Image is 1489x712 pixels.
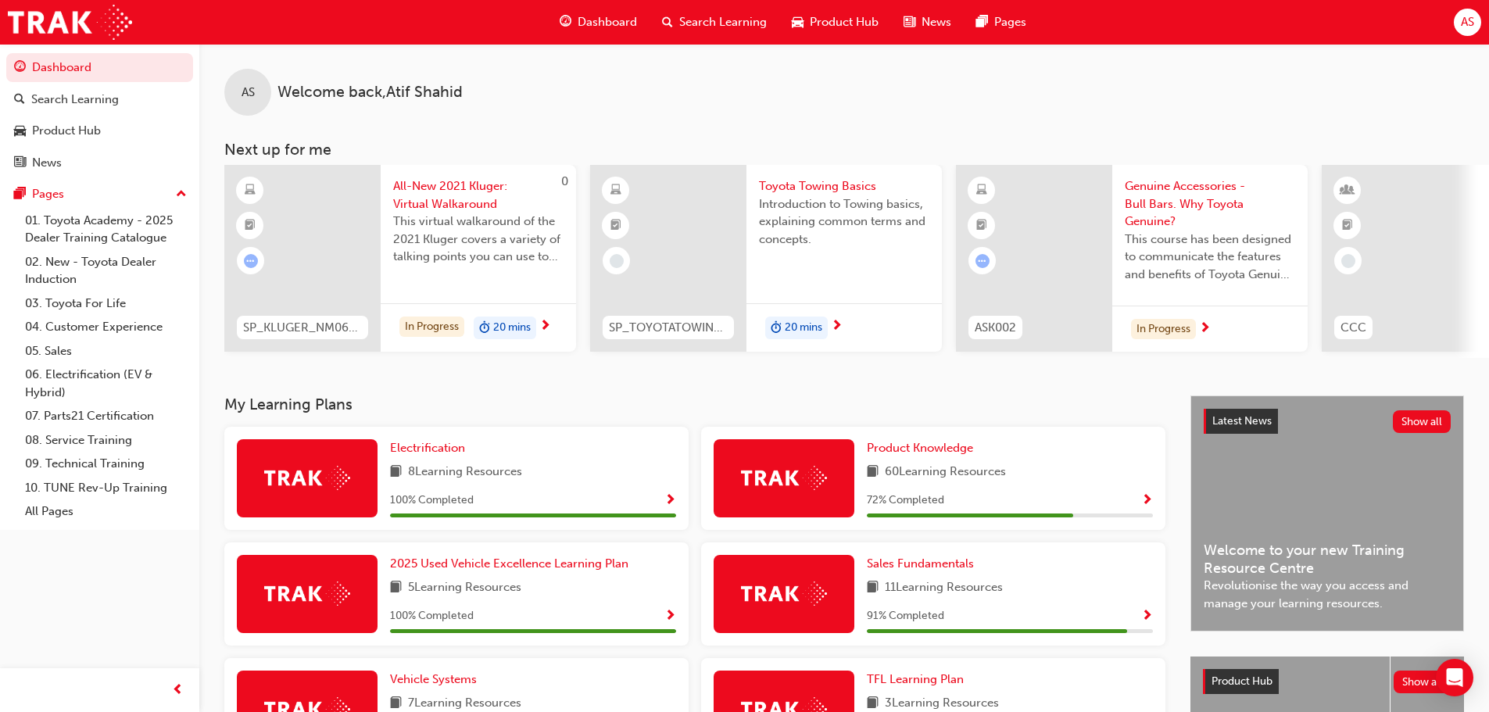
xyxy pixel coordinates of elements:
div: Product Hub [32,122,101,140]
span: 20 mins [785,319,822,337]
span: AS [242,84,255,102]
span: Latest News [1212,414,1272,428]
span: 100 % Completed [390,607,474,625]
a: Vehicle Systems [390,671,483,689]
span: Toyota Towing Basics [759,177,929,195]
span: ASK002 [975,319,1016,337]
a: pages-iconPages [964,6,1039,38]
a: ASK002Genuine Accessories - Bull Bars. Why Toyota Genuine?This course has been designed to commun... [956,165,1308,352]
a: Latest NewsShow all [1204,409,1451,434]
span: up-icon [176,184,187,205]
span: Show Progress [664,494,676,508]
span: 0 [561,174,568,188]
span: Welcome to your new Training Resource Centre [1204,542,1451,577]
span: Welcome back , Atif Shahid [277,84,463,102]
a: 08. Service Training [19,428,193,453]
a: 04. Customer Experience [19,315,193,339]
span: next-icon [831,320,843,334]
span: Product Hub [1212,674,1272,688]
a: Latest NewsShow allWelcome to your new Training Resource CentreRevolutionise the way you access a... [1190,395,1464,631]
img: Trak [741,466,827,490]
a: Sales Fundamentals [867,555,980,573]
span: 60 Learning Resources [885,463,1006,482]
span: duration-icon [771,318,782,338]
a: Dashboard [6,53,193,82]
span: Genuine Accessories - Bull Bars. Why Toyota Genuine? [1125,177,1295,231]
span: 91 % Completed [867,607,944,625]
span: book-icon [390,578,402,598]
a: 05. Sales [19,339,193,363]
span: Product Knowledge [867,441,973,455]
a: 07. Parts21 Certification [19,404,193,428]
span: All-New 2021 Kluger: Virtual Walkaround [393,177,564,213]
span: booktick-icon [610,216,621,236]
a: 10. TUNE Rev-Up Training [19,476,193,500]
div: Search Learning [31,91,119,109]
a: Product Knowledge [867,439,979,457]
a: TFL Learning Plan [867,671,970,689]
span: Electrification [390,441,465,455]
h3: My Learning Plans [224,395,1165,413]
span: car-icon [14,124,26,138]
span: news-icon [14,156,26,170]
span: Sales Fundamentals [867,556,974,571]
span: search-icon [662,13,673,32]
button: AS [1454,9,1481,36]
span: learningResourceType_INSTRUCTOR_LED-icon [1342,181,1353,201]
span: pages-icon [14,188,26,202]
span: learningResourceType_ELEARNING-icon [976,181,987,201]
button: DashboardSearch LearningProduct HubNews [6,50,193,180]
span: 72 % Completed [867,492,944,510]
span: News [922,13,951,31]
span: Show Progress [1141,610,1153,624]
a: 03. Toyota For Life [19,292,193,316]
span: learningRecordVerb_NONE-icon [1341,254,1355,268]
a: Search Learning [6,85,193,114]
a: 06. Electrification (EV & Hybrid) [19,363,193,404]
div: Pages [32,185,64,203]
span: book-icon [390,463,402,482]
span: learningRecordVerb_ATTEMPT-icon [975,254,990,268]
div: In Progress [1131,319,1196,340]
a: guage-iconDashboard [547,6,650,38]
span: Show Progress [1141,494,1153,508]
a: Product Hub [6,116,193,145]
div: News [32,154,62,172]
a: 09. Technical Training [19,452,193,476]
span: Introduction to Towing basics, explaining common terms and concepts. [759,195,929,249]
span: Search Learning [679,13,767,31]
span: booktick-icon [1342,216,1353,236]
a: car-iconProduct Hub [779,6,891,38]
span: guage-icon [560,13,571,32]
span: AS [1461,13,1474,31]
div: Open Intercom Messenger [1436,659,1473,696]
span: Pages [994,13,1026,31]
button: Show Progress [664,491,676,510]
span: Show Progress [664,610,676,624]
span: pages-icon [976,13,988,32]
a: 01. Toyota Academy - 2025 Dealer Training Catalogue [19,209,193,250]
span: SP_KLUGER_NM0621_EL02 [243,319,362,337]
img: Trak [264,466,350,490]
span: Product Hub [810,13,879,31]
button: Pages [6,180,193,209]
span: book-icon [867,463,879,482]
span: car-icon [792,13,804,32]
div: In Progress [399,317,464,338]
img: Trak [8,5,132,40]
span: learningRecordVerb_ATTEMPT-icon [244,254,258,268]
span: guage-icon [14,61,26,75]
a: 02. New - Toyota Dealer Induction [19,250,193,292]
button: Show Progress [1141,606,1153,626]
span: learningRecordVerb_NONE-icon [610,254,624,268]
button: Show all [1393,410,1451,433]
button: Show all [1394,671,1452,693]
a: search-iconSearch Learning [650,6,779,38]
span: booktick-icon [976,216,987,236]
span: next-icon [539,320,551,334]
span: This course has been designed to communicate the features and benefits of Toyota Genuine Bull Bar... [1125,231,1295,284]
span: news-icon [904,13,915,32]
span: Revolutionise the way you access and manage your learning resources. [1204,577,1451,612]
span: next-icon [1199,322,1211,336]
